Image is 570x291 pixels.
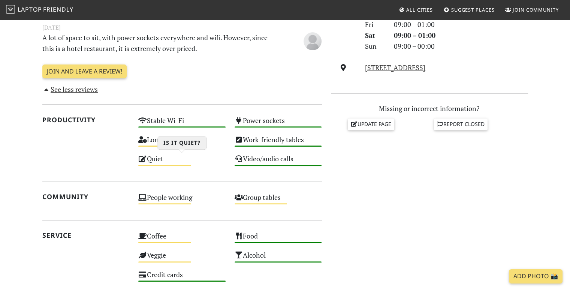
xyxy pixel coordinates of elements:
h2: Community [42,193,130,201]
span: Anonymous [304,36,322,45]
p: A lot of space to sit, with power sockets everywhere and wifi. However, since this is a hotel res... [38,32,278,54]
a: Join and leave a review! [42,64,127,79]
a: All Cities [396,3,436,16]
img: LaptopFriendly [6,5,15,14]
div: Veggie [134,249,230,268]
a: Add Photo 📸 [509,269,563,283]
small: [DATE] [38,23,326,32]
img: blank-535327c66bd565773addf3077783bbfce4b00ec00e9fd257753287c682c7fa38.png [304,32,322,50]
h3: Is it quiet? [157,136,206,149]
div: Work-friendly tables [230,133,326,153]
a: Join Community [502,3,562,16]
a: Update page [348,118,394,130]
a: [STREET_ADDRESS] [365,63,425,72]
div: Sat [361,30,389,41]
a: Report closed [434,118,488,130]
a: See less reviews [42,85,98,94]
h2: Productivity [42,116,130,124]
div: Quiet [134,153,230,172]
div: Power sockets [230,114,326,133]
p: Missing or incorrect information? [331,103,528,114]
div: 09:00 – 01:00 [389,19,533,30]
div: Fri [361,19,389,30]
a: LaptopFriendly LaptopFriendly [6,3,73,16]
div: Stable Wi-Fi [134,114,230,133]
span: All Cities [406,6,433,13]
div: 09:00 – 00:00 [389,41,533,52]
div: Group tables [230,191,326,210]
div: Coffee [134,230,230,249]
div: Credit cards [134,268,230,288]
div: Long stays [134,133,230,153]
div: Food [230,230,326,249]
span: Suggest Places [451,6,495,13]
span: Join Community [513,6,559,13]
div: Sun [361,41,389,52]
div: People working [134,191,230,210]
span: Friendly [43,5,73,13]
a: Suggest Places [441,3,498,16]
h2: Service [42,231,130,239]
div: 09:00 – 01:00 [389,30,533,41]
div: Alcohol [230,249,326,268]
span: Laptop [18,5,42,13]
div: Video/audio calls [230,153,326,172]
